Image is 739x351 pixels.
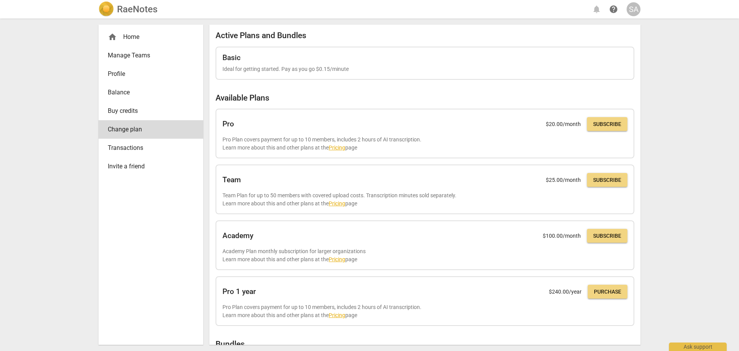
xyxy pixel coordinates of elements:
button: Subscribe [587,173,627,187]
a: Pricing [329,312,345,318]
a: Buy credits [99,102,203,120]
span: Buy credits [108,106,188,116]
p: Team Plan for up to 50 members with covered upload costs. Transcription minutes sold separately. ... [222,191,627,207]
img: Logo [99,2,114,17]
span: Invite a friend [108,162,188,171]
h2: Pro 1 year [222,287,256,296]
button: Subscribe [587,117,627,131]
a: Pricing [329,200,345,207]
button: Purchase [588,285,627,299]
p: Pro Plan covers payment for up to 10 members, includes 2 hours of AI transcription. Learn more ab... [222,136,627,151]
div: Home [108,32,188,42]
span: Balance [108,88,188,97]
span: Subscribe [593,232,621,240]
p: $ 20.00 /month [546,120,581,128]
a: LogoRaeNotes [99,2,157,17]
span: Transactions [108,143,188,153]
span: Profile [108,69,188,79]
a: Transactions [99,139,203,157]
p: $ 25.00 /month [546,176,581,184]
div: Home [99,28,203,46]
span: Subscribe [593,121,621,128]
a: Profile [99,65,203,83]
h2: Bundles [216,339,634,349]
a: Change plan [99,120,203,139]
span: Purchase [594,288,621,296]
span: Subscribe [593,176,621,184]
span: Manage Teams [108,51,188,60]
h2: Team [222,176,241,184]
h2: Active Plans and Bundles [216,31,634,40]
h2: Basic [222,54,241,62]
a: Manage Teams [99,46,203,65]
p: Academy Plan monthly subscription for larger organizations Learn more about this and other plans ... [222,247,627,263]
a: Invite a friend [99,157,203,176]
span: help [609,5,618,14]
a: Pricing [329,256,345,262]
span: Change plan [108,125,188,134]
a: Pricing [329,144,345,151]
a: Balance [99,83,203,102]
h2: RaeNotes [117,4,157,15]
span: home [108,32,117,42]
div: Ask support [669,343,727,351]
h2: Pro [222,120,234,128]
h2: Available Plans [216,93,634,103]
button: SA [627,2,640,16]
p: Pro Plan covers payment for up to 10 members, includes 2 hours of AI transcription. Learn more ab... [222,303,627,319]
button: Subscribe [587,229,627,243]
p: Ideal for getting started. Pay as you go $0.15/minute [222,65,627,73]
a: Help [607,2,620,16]
p: $ 240.00 /year [549,288,582,296]
p: $ 100.00 /month [543,232,581,240]
h2: Academy [222,232,253,240]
